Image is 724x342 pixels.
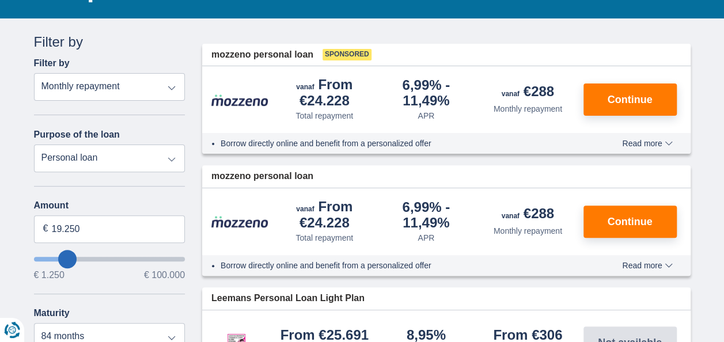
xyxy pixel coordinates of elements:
span: Leemans Personal Loan Light Plan [211,292,365,305]
label: Amount [34,200,185,211]
div: APR [418,232,434,244]
font: 6,99% [402,199,441,215]
font: From €24.228 [300,199,352,230]
font: 6,99% [402,77,441,93]
font: From €24.228 [300,77,352,108]
span: € [43,222,48,235]
font: Continue [608,216,653,227]
div: Monthly repayment [494,103,562,115]
label: Filter by [34,58,70,69]
div: Total repayment [295,232,353,244]
span: mozzeno personal loan [211,48,313,62]
img: product.pl.alt Mozzeno [211,215,269,228]
font: €288 [524,206,554,221]
span: mozzeno personal loan [211,170,313,183]
div: Total repayment [295,110,353,121]
span: € 100.000 [144,271,185,280]
font: €288 [524,83,554,99]
button: Read more [613,261,681,270]
button: Continue [583,206,677,238]
img: product.pl.alt Mozzeno [211,94,269,107]
div: Filter by [34,32,185,52]
span: Sponsored [323,49,372,60]
button: Read more [613,139,681,148]
input: wantToBorrow [34,257,185,261]
li: Borrow directly online and benefit from a personalized offer [221,260,576,271]
li: Borrow directly online and benefit from a personalized offer [221,138,576,149]
span: € 1.250 [34,271,65,280]
label: Maturity [34,308,70,318]
label: Purpose of the loan [34,130,120,140]
span: Read more [622,261,672,269]
font: Continue [608,94,653,105]
div: APR [418,110,434,121]
span: Read more [622,139,672,147]
div: Monthly repayment [494,225,562,237]
button: Continue [583,83,677,116]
